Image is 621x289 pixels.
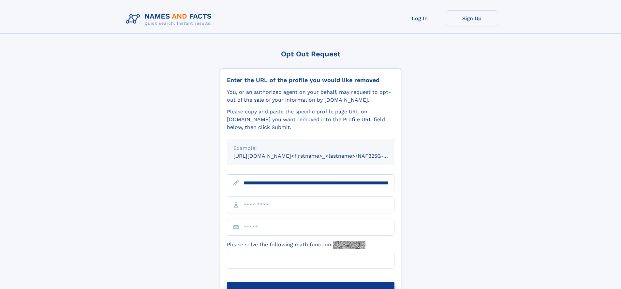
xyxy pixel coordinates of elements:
[233,144,388,152] div: Example:
[227,77,394,84] div: Enter the URL of the profile you would like removed
[227,88,394,104] div: You, or an authorized agent on your behalf, may request to opt-out of the sale of your informatio...
[123,10,217,28] img: Logo Names and Facts
[227,108,394,131] div: Please copy and paste the specific profile page URL on [DOMAIN_NAME] you want removed into the Pr...
[394,10,446,26] a: Log In
[220,50,401,58] div: Opt Out Request
[233,153,407,159] small: [URL][DOMAIN_NAME]<firstname>_<lastname>/NAF325G-xxxxxxxx
[227,241,365,249] label: Please solve the following math function:
[446,10,498,26] a: Sign Up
